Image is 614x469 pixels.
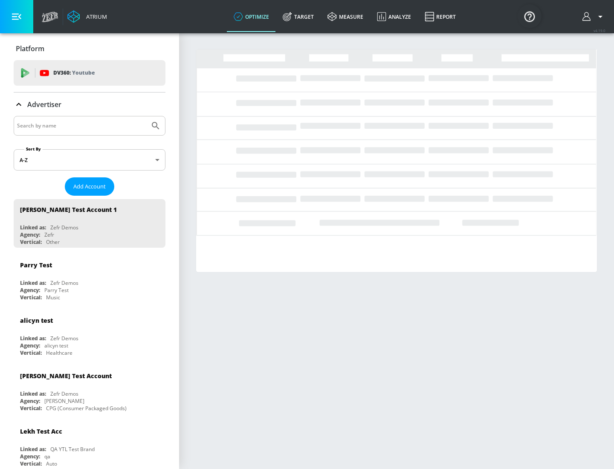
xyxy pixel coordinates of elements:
div: Linked as: [20,224,46,231]
a: Target [276,1,321,32]
div: CPG (Consumer Packaged Goods) [46,405,127,412]
div: DV360: Youtube [14,60,165,86]
div: Vertical: [20,294,42,301]
span: Add Account [73,182,106,191]
div: Zefr Demos [50,335,78,342]
input: Search by name [17,120,146,131]
div: QA YTL Test Brand [50,446,95,453]
div: Lekh Test Acc [20,427,62,435]
div: [PERSON_NAME] Test Account 1Linked as:Zefr DemosAgency:ZefrVertical:Other [14,199,165,248]
div: alicyn test [20,316,53,324]
div: [PERSON_NAME] Test Account 1 [20,206,117,214]
div: Linked as: [20,335,46,342]
a: Analyze [370,1,418,32]
div: Parry Test [44,287,69,294]
div: Linked as: [20,279,46,287]
a: optimize [227,1,276,32]
div: alicyn test [44,342,68,349]
p: Platform [16,44,44,53]
div: Vertical: [20,349,42,356]
div: Auto [46,460,57,467]
div: Parry TestLinked as:Zefr DemosAgency:Parry TestVertical:Music [14,255,165,303]
a: Atrium [67,10,107,23]
div: Atrium [83,13,107,20]
div: Linked as: [20,446,46,453]
div: Vertical: [20,460,42,467]
span: v 4.19.0 [594,28,605,33]
div: qa [44,453,50,460]
a: Report [418,1,463,32]
p: Youtube [72,68,95,77]
div: [PERSON_NAME] [44,397,84,405]
div: A-Z [14,149,165,171]
div: Advertiser [14,93,165,116]
div: Linked as: [20,390,46,397]
div: Agency: [20,342,40,349]
div: Zefr [44,231,54,238]
p: DV360: [53,68,95,78]
div: Zefr Demos [50,224,78,231]
p: Advertiser [27,100,61,109]
div: Agency: [20,397,40,405]
div: Other [46,238,60,246]
a: measure [321,1,370,32]
div: Parry Test [20,261,52,269]
div: Vertical: [20,238,42,246]
div: Vertical: [20,405,42,412]
label: Sort By [24,146,43,152]
button: Add Account [65,177,114,196]
div: Agency: [20,231,40,238]
div: Agency: [20,287,40,294]
div: Zefr Demos [50,390,78,397]
div: Agency: [20,453,40,460]
div: Healthcare [46,349,72,356]
div: Music [46,294,60,301]
div: [PERSON_NAME] Test AccountLinked as:Zefr DemosAgency:[PERSON_NAME]Vertical:CPG (Consumer Packaged... [14,365,165,414]
div: Zefr Demos [50,279,78,287]
div: [PERSON_NAME] Test Account [20,372,112,380]
button: Open Resource Center [518,4,542,28]
div: alicyn testLinked as:Zefr DemosAgency:alicyn testVertical:Healthcare [14,310,165,359]
div: Platform [14,37,165,61]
